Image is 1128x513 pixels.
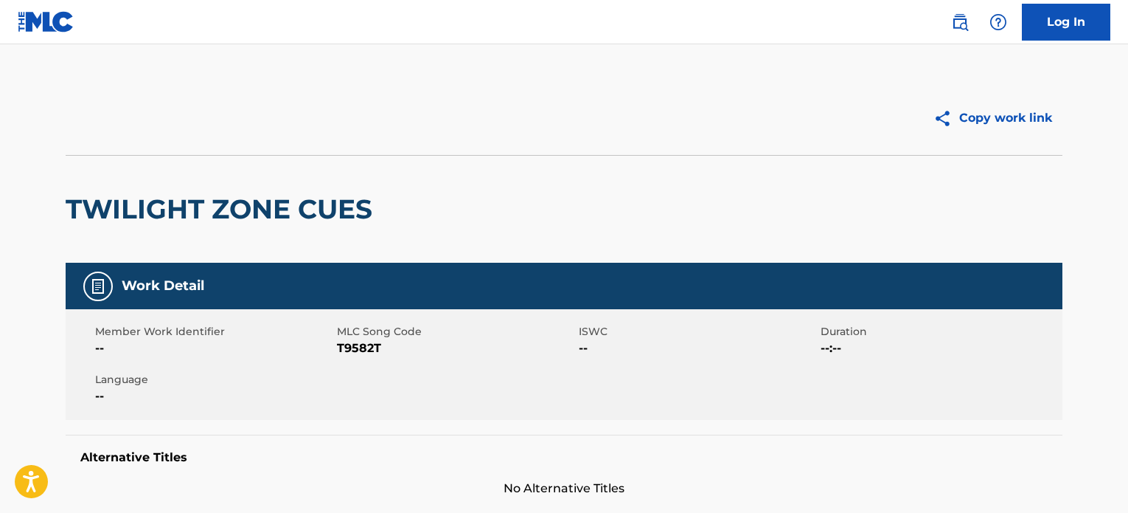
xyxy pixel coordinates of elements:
[337,324,575,340] span: MLC Song Code
[95,340,333,357] span: --
[80,450,1048,465] h5: Alternative Titles
[337,340,575,357] span: T9582T
[66,480,1062,497] span: No Alternative Titles
[95,388,333,405] span: --
[95,372,333,388] span: Language
[89,278,107,295] img: Work Detail
[579,324,817,340] span: ISWC
[983,7,1013,37] div: Help
[923,100,1062,137] button: Copy work link
[579,340,817,357] span: --
[989,13,1007,31] img: help
[821,340,1059,357] span: --:--
[66,193,380,226] h2: TWILIGHT ZONE CUES
[18,11,74,32] img: MLC Logo
[945,7,975,37] a: Public Search
[122,278,204,295] h5: Work Detail
[95,324,333,340] span: Member Work Identifier
[951,13,969,31] img: search
[1022,4,1110,41] a: Log In
[821,324,1059,340] span: Duration
[933,109,959,128] img: Copy work link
